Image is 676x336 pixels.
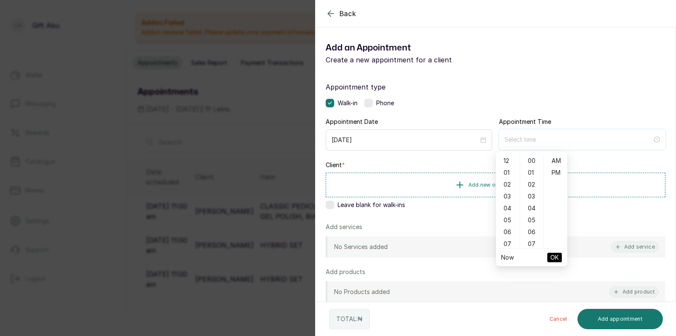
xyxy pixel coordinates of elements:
p: Add products [326,268,365,276]
label: Appointment Time [499,118,551,126]
div: 06 [522,226,542,238]
span: Walk-in [338,99,358,107]
div: 07 [522,238,542,250]
div: AM [546,155,566,167]
p: Add services [326,223,362,231]
span: Add new or select existing [468,182,537,188]
p: No Products added [334,288,390,296]
button: Cancel [543,309,574,329]
div: 04 [522,202,542,214]
div: 03 [522,190,542,202]
label: Appointment Date [326,118,378,126]
input: Select time [504,135,652,144]
div: 00 [522,155,542,167]
div: 02 [498,179,518,190]
p: Create a new appointment for a client [326,55,496,65]
div: 07 [498,238,518,250]
span: Back [339,8,356,19]
div: 06 [498,226,518,238]
label: Appointment type [326,82,665,92]
button: OK [547,252,562,263]
div: 05 [498,214,518,226]
button: Add service [611,241,659,252]
div: PM [546,167,566,179]
div: 03 [498,190,518,202]
button: Back [326,8,356,19]
div: 04 [498,202,518,214]
span: Leave blank for walk-ins [338,201,405,209]
button: Add appointment [577,309,663,329]
a: Now [501,254,514,261]
div: 05 [522,214,542,226]
h1: Add an Appointment [326,41,496,55]
p: TOTAL: ₦ [336,315,363,323]
div: 02 [522,179,542,190]
span: Phone [376,99,394,107]
button: Add product [609,286,659,297]
div: 01 [498,167,518,179]
label: Client [326,161,345,169]
input: Select date [332,135,479,145]
button: Add new or select existing [326,173,665,197]
div: 12 [498,155,518,167]
p: No Services added [334,243,388,251]
div: 01 [522,167,542,179]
